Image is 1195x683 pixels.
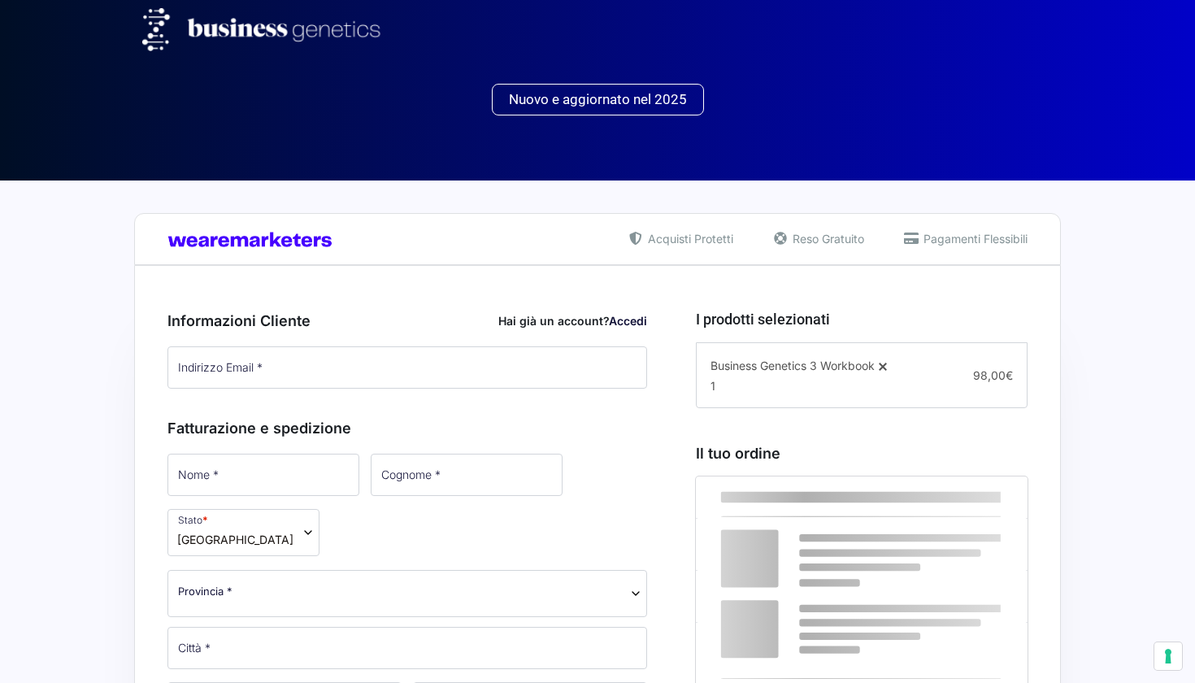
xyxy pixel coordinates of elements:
input: Nome * [167,454,359,496]
span: Provincia * [178,583,232,600]
td: Business Genetics 3 Workbook [696,519,887,570]
span: Acquisti Protetti [644,230,733,247]
input: Cognome * [371,454,563,496]
h3: Il tuo ordine [696,442,1028,464]
input: Indirizzo Email * [167,346,647,389]
span: Business Genetics 3 Workbook [710,359,875,372]
a: Accedi [609,314,647,328]
span: 1 [710,379,715,393]
span: Reso Gratuito [789,230,864,247]
h3: I prodotti selezionati [696,308,1028,330]
h3: Fatturazione e spedizione [167,417,647,439]
h3: Informazioni Cliente [167,310,647,332]
span: Nuovo e aggiornato nel 2025 [509,93,687,107]
span: Provincia [167,570,647,617]
input: Città * [167,627,647,669]
th: Subtotale [886,476,1028,519]
button: Le tue preferenze relative al consenso per le tecnologie di tracciamento [1154,642,1182,670]
span: € [1006,368,1013,382]
th: Subtotale [696,571,887,622]
span: Stato [167,509,319,556]
span: Italia [177,531,293,548]
div: Hai già un account? [498,312,647,329]
th: Prodotto [696,476,887,519]
span: 98,00 [973,368,1013,382]
a: Nuovo e aggiornato nel 2025 [492,84,704,115]
span: Pagamenti Flessibili [919,230,1028,247]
